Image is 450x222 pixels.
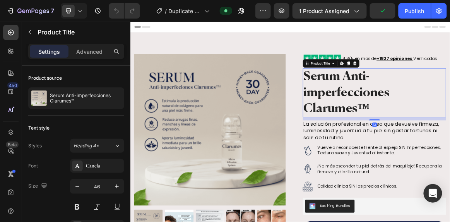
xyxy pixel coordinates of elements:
span: / [165,7,167,15]
span: 1 product assigned [299,7,349,15]
span: Duplicate from serumantiimperfecciones [168,7,201,15]
div: Undo/Redo [109,3,140,19]
u: +1827 opiniones [358,49,409,58]
button: 7 [3,3,58,19]
p: Product Title [38,27,121,37]
div: Publish [405,7,424,15]
div: Product Title [260,57,292,64]
p: Settings [38,48,60,56]
div: Size [28,181,49,191]
p: 7 [51,6,54,15]
button: Publish [399,3,431,19]
p: Serum Anti-imperfecciones Clarumes™ [50,93,121,104]
div: Font [28,162,38,169]
button: 1 product assigned [293,3,367,19]
iframe: Design area [130,22,450,222]
div: Beta [6,142,19,148]
img: gempages_584549498118734602-0c2925e9-15fd-4df8-8144-8713e05fd44f.png [251,47,307,61]
button: Heading 4* [70,139,124,153]
div: Open Intercom Messenger [424,184,442,203]
div: Product source [28,75,62,82]
p: Advanced [76,48,103,56]
div: Styles [28,142,42,149]
div: 12 [351,147,359,153]
div: 450 [7,82,19,89]
div: Text style [28,125,50,131]
span: Heading 4* [74,142,99,149]
img: gempages_584549498118734602-592f4da7-4c0f-449f-8363-093c7c3f8973.png [251,180,265,194]
img: gempages_584549498118734602-db37a922-1061-4a41-ab89-b5ded3bf9ab5.png [251,207,265,221]
div: Canela [86,163,122,170]
img: product feature img [31,91,47,106]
